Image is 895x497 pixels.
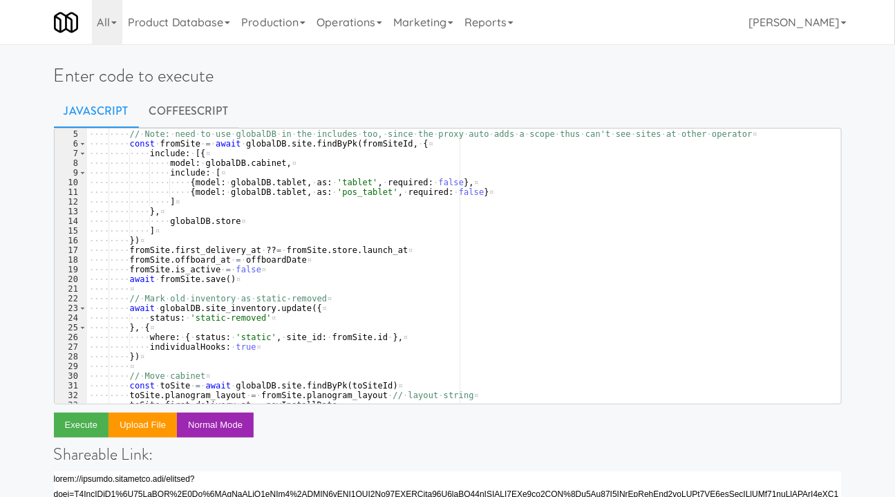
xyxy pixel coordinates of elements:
[55,178,87,187] div: 10
[55,362,87,371] div: 29
[55,149,87,158] div: 7
[55,255,87,265] div: 18
[55,207,87,216] div: 13
[55,352,87,362] div: 28
[54,10,78,35] img: Micromart
[55,158,87,168] div: 8
[55,187,87,197] div: 11
[55,236,87,245] div: 16
[55,197,87,207] div: 12
[55,400,87,410] div: 33
[55,168,87,178] div: 9
[55,371,87,381] div: 30
[54,66,842,86] h1: Enter code to execute
[109,413,177,438] button: Upload file
[55,245,87,255] div: 17
[55,332,87,342] div: 26
[55,381,87,391] div: 31
[177,413,254,438] button: Normal Mode
[55,274,87,284] div: 20
[55,284,87,294] div: 21
[55,323,87,332] div: 25
[54,94,139,129] a: Javascript
[55,226,87,236] div: 15
[55,129,87,139] div: 5
[55,391,87,400] div: 32
[55,216,87,226] div: 14
[139,94,239,129] a: CoffeeScript
[55,303,87,313] div: 23
[55,265,87,274] div: 19
[55,342,87,352] div: 27
[55,139,87,149] div: 6
[55,294,87,303] div: 22
[55,313,87,323] div: 24
[54,413,109,438] button: Execute
[54,445,842,463] h4: Shareable Link:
